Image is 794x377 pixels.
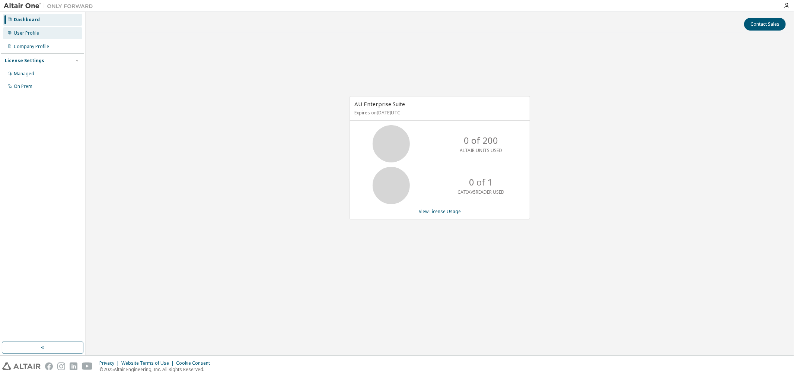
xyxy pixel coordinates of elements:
div: Website Terms of Use [121,360,176,366]
div: Managed [14,71,34,77]
button: Contact Sales [744,18,786,31]
a: View License Usage [419,208,461,215]
div: Company Profile [14,44,49,50]
div: Dashboard [14,17,40,23]
span: AU Enterprise Suite [354,100,405,108]
div: License Settings [5,58,44,64]
img: youtube.svg [82,362,93,370]
p: ALTAIR UNITS USED [460,147,502,153]
p: Expires on [DATE] UTC [354,110,523,116]
img: instagram.svg [57,362,65,370]
div: Privacy [99,360,121,366]
img: Altair One [4,2,97,10]
div: User Profile [14,30,39,36]
p: 0 of 200 [464,134,498,147]
p: 0 of 1 [469,176,493,188]
img: linkedin.svg [70,362,77,370]
img: altair_logo.svg [2,362,41,370]
p: © 2025 Altair Engineering, Inc. All Rights Reserved. [99,366,214,373]
img: facebook.svg [45,362,53,370]
div: Cookie Consent [176,360,214,366]
p: CATIAV5READER USED [457,189,504,195]
div: On Prem [14,83,32,89]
